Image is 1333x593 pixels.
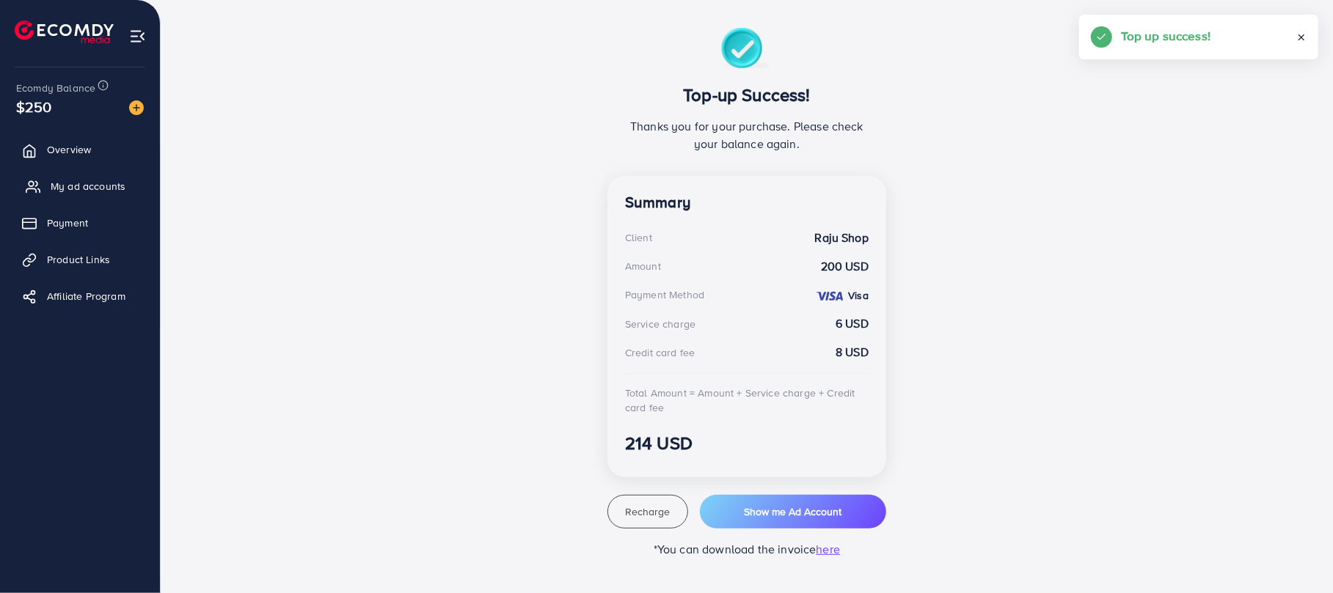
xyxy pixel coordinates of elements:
[625,432,869,454] h3: 214 USD
[625,117,869,152] p: Thanks you for your purchase. Please check your balance again.
[744,504,841,519] span: Show me Ad Account
[625,386,869,416] div: Total Amount = Amount + Service charge + Credit card fee
[11,172,149,201] a: My ad accounts
[1271,527,1322,582] iframe: Chat
[625,230,652,245] div: Client
[15,21,114,43] img: logo
[625,345,695,360] div: Credit card fee
[13,87,54,127] span: $250
[607,540,886,558] p: *You can download the invoice
[700,495,886,528] button: Show me Ad Account
[51,179,125,194] span: My ad accounts
[836,344,869,361] strong: 8 USD
[821,258,869,275] strong: 200 USD
[625,504,670,519] span: Recharge
[836,315,869,332] strong: 6 USD
[11,281,149,311] a: Affiliate Program
[11,135,149,164] a: Overview
[721,28,773,73] img: success
[129,100,144,115] img: image
[1121,26,1210,45] h5: Top up success!
[607,495,688,528] button: Recharge
[625,194,869,212] h4: Summary
[625,317,695,331] div: Service charge
[47,289,125,303] span: Affiliate Program
[625,287,704,302] div: Payment Method
[817,541,841,557] span: here
[11,245,149,274] a: Product Links
[848,288,869,303] strong: Visa
[47,142,91,157] span: Overview
[815,229,869,246] strong: Raju Shop
[625,259,661,273] div: Amount
[16,81,95,95] span: Ecomdy Balance
[129,28,146,45] img: menu
[47,216,88,230] span: Payment
[47,252,110,267] span: Product Links
[815,290,844,302] img: credit
[11,208,149,237] a: Payment
[625,84,869,106] h3: Top-up Success!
